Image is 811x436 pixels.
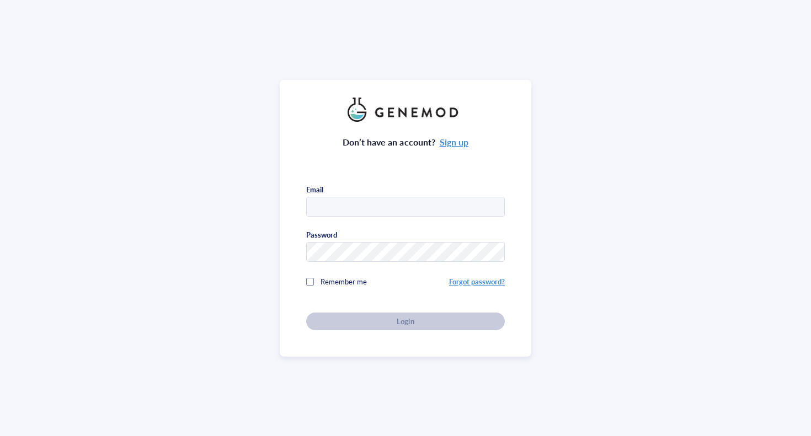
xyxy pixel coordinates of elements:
a: Forgot password? [449,276,505,287]
span: Remember me [321,276,367,287]
div: Password [306,230,337,240]
div: Don’t have an account? [343,135,468,149]
div: Email [306,185,323,195]
img: genemod_logo_light-BcqUzbGq.png [348,98,463,122]
a: Sign up [440,136,468,148]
